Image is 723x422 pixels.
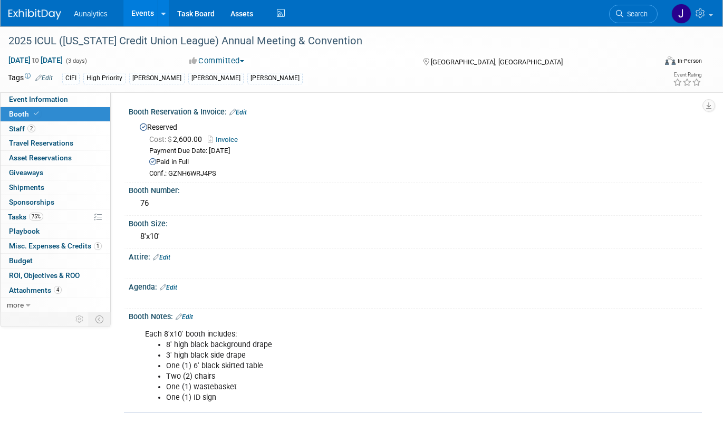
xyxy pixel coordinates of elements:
li: One (1) ID sign [166,392,584,403]
div: Booth Notes: [129,309,702,322]
div: 76 [137,195,694,212]
a: Edit [35,74,53,82]
li: One (1) wastebasket [166,382,584,392]
td: Toggle Event Tabs [89,312,111,326]
div: Booth Number: [129,183,702,196]
a: Invoice [208,136,243,143]
div: Event Format [600,55,702,71]
span: 4 [54,286,62,294]
span: Travel Reservations [9,139,73,147]
span: Cost: $ [149,135,173,143]
span: Search [623,10,648,18]
div: Agenda: [129,279,702,293]
a: more [1,298,110,312]
td: Tags [8,72,53,84]
div: In-Person [677,57,702,65]
div: Attire: [129,249,702,263]
button: Committed [186,55,248,66]
span: Attachments [9,286,62,294]
a: Edit [176,313,193,321]
a: Travel Reservations [1,136,110,150]
li: 3' high black side drape [166,350,584,361]
li: One (1) 6' black skirted table [166,361,584,371]
div: Paid in Full [149,157,694,167]
a: Edit [160,284,177,291]
span: Budget [9,256,33,265]
span: Playbook [9,227,40,235]
span: Tasks [8,213,43,221]
a: Sponsorships [1,195,110,209]
span: Booth [9,110,41,118]
a: Giveaways [1,166,110,180]
a: Edit [229,109,247,116]
div: 2025 ICUL ([US_STATE] Credit Union League) Annual Meeting & Convention [5,32,643,51]
div: [PERSON_NAME] [188,73,244,84]
span: 2,600.00 [149,135,206,143]
span: 1 [94,242,102,250]
a: ROI, Objectives & ROO [1,268,110,283]
a: Event Information [1,92,110,107]
span: Giveaways [9,168,43,177]
span: [DATE] [DATE] [8,55,63,65]
a: Asset Reservations [1,151,110,165]
div: [PERSON_NAME] [247,73,303,84]
img: Format-Inperson.png [665,56,676,65]
span: to [31,56,41,64]
a: Shipments [1,180,110,195]
div: Booth Size: [129,216,702,229]
a: Playbook [1,224,110,238]
span: ROI, Objectives & ROO [9,271,80,280]
div: High Priority [83,73,126,84]
div: Event Rating [673,72,701,78]
span: Misc. Expenses & Credits [9,242,102,250]
span: 2 [27,124,35,132]
div: Conf.: GZNH6WRJ4PS [149,169,694,178]
div: Booth Reservation & Invoice: [129,104,702,118]
img: ExhibitDay [8,9,61,20]
span: Event Information [9,95,68,103]
a: Staff2 [1,122,110,136]
span: (3 days) [65,57,87,64]
li: Two (2) chairs [166,371,584,382]
img: Julie Grisanti-Cieslak [671,4,691,24]
span: more [7,301,24,309]
div: Reserved [137,119,694,179]
span: Sponsorships [9,198,54,206]
div: Payment Due Date: [DATE] [149,146,694,156]
div: CIFI [62,73,80,84]
span: Asset Reservations [9,154,72,162]
div: Each 8'x10' booth includes: [138,324,590,409]
span: Staff [9,124,35,133]
span: Shipments [9,183,44,191]
a: Attachments4 [1,283,110,298]
span: Aunalytics [74,9,108,18]
span: [GEOGRAPHIC_DATA], [GEOGRAPHIC_DATA] [431,58,563,66]
a: Booth [1,107,110,121]
div: 8'x10' [137,228,694,245]
div: [PERSON_NAME] [129,73,185,84]
span: 75% [29,213,43,220]
a: Search [609,5,658,23]
a: Tasks75% [1,210,110,224]
i: Booth reservation complete [34,111,39,117]
a: Budget [1,254,110,268]
td: Personalize Event Tab Strip [71,312,89,326]
li: 8' high black background drape [166,340,584,350]
a: Edit [153,254,170,261]
a: Misc. Expenses & Credits1 [1,239,110,253]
